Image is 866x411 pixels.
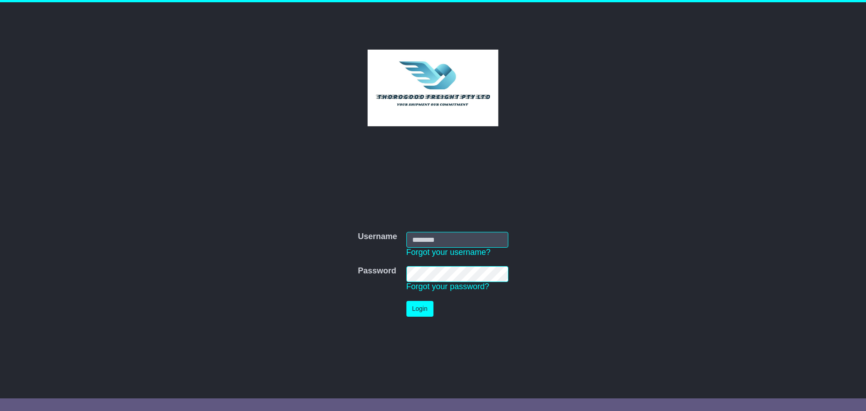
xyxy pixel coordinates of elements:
[358,232,397,242] label: Username
[358,266,396,276] label: Password
[406,248,491,257] a: Forgot your username?
[368,50,499,126] img: Thorogood Freight Pty Ltd
[406,282,489,291] a: Forgot your password?
[406,301,433,317] button: Login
